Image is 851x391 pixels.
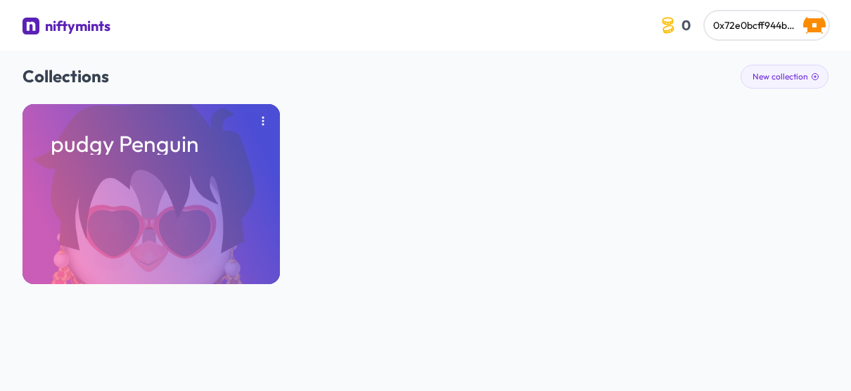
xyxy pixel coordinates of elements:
[803,14,826,37] img: Gab real
[51,132,252,155] p: pudgy Penguin
[679,14,693,36] span: 0
[23,16,110,39] a: niftymints
[23,104,280,284] a: pudgy Penguin
[657,14,679,36] img: coin-icon.3a8a4044.svg
[654,11,699,39] button: 0
[23,18,39,34] img: niftymints logo
[741,65,828,89] button: New collection
[23,65,828,87] h2: Collections
[45,16,110,36] div: niftymints
[705,11,828,39] button: 0x72e0bcff944bb0bec0829bbb1ed14eb47c5e2fd1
